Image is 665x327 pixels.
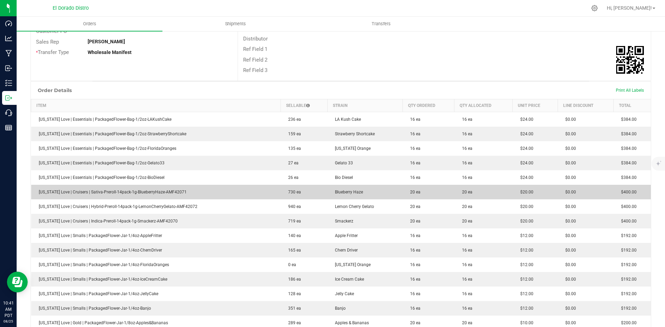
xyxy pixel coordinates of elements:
[407,161,420,165] span: 16 ea
[407,219,420,224] span: 20 ea
[285,291,301,296] span: 128 ea
[243,46,267,52] span: Ref Field 1
[35,306,151,311] span: [US_STATE] Love | Smalls | PackagedFlower-Jar-1/4oz-Banjo
[331,146,371,151] span: [US_STATE] Orange
[17,17,162,31] a: Orders
[562,131,576,136] span: $0.00
[517,161,533,165] span: $24.00
[562,262,576,267] span: $0.00
[618,204,637,209] span: $400.00
[459,131,472,136] span: 16 ea
[613,99,651,112] th: Total
[517,219,533,224] span: $20.00
[407,117,420,122] span: 16 ea
[285,306,301,311] span: 351 ea
[3,319,14,324] p: 08/25
[562,306,576,311] span: $0.00
[243,67,267,73] span: Ref Field 3
[407,131,420,136] span: 16 ea
[517,117,533,122] span: $24.00
[407,291,420,296] span: 16 ea
[562,277,576,282] span: $0.00
[459,146,472,151] span: 16 ea
[35,117,171,122] span: [US_STATE] Love | Essentials | PackagedFlower-Bag-1/2oz-LAKushCake
[590,5,599,11] div: Manage settings
[517,248,533,253] span: $12.00
[74,21,106,27] span: Orders
[618,320,637,325] span: $200.00
[407,262,420,267] span: 16 ea
[88,39,125,44] strong: [PERSON_NAME]
[618,190,637,194] span: $400.00
[331,306,346,311] span: Banjo
[38,88,72,93] h1: Order Details
[618,219,637,224] span: $400.00
[517,320,533,325] span: $10.00
[459,219,472,224] span: 20 ea
[35,219,178,224] span: [US_STATE] Love | Cruisers | Indica-Preroll-14pack-1g-Smackerz-AMF42070
[407,320,420,325] span: 20 ea
[618,291,637,296] span: $192.00
[618,175,637,180] span: $384.00
[616,46,644,74] img: Scan me!
[331,248,358,253] span: Chem Driver
[362,21,400,27] span: Transfers
[35,320,168,325] span: [US_STATE] Love | Gold | PackagedFlower-Jar-1/8oz-Apples&Bananas
[5,124,12,131] inline-svg: Reports
[285,277,301,282] span: 186 ea
[285,219,301,224] span: 719 ea
[331,262,371,267] span: [US_STATE] Orange
[285,262,296,267] span: 0 ea
[459,175,472,180] span: 16 ea
[35,161,165,165] span: [US_STATE] Love | Essentials | PackagedFlower-Bag-1/2oz-Gelato33
[331,320,369,325] span: Apples & Bananas
[407,306,420,311] span: 16 ea
[162,17,308,31] a: Shipments
[562,219,576,224] span: $0.00
[88,49,132,55] strong: Wholesale Manifest
[36,39,59,45] span: Sales Rep
[517,190,533,194] span: $20.00
[616,88,644,93] span: Print All Labels
[407,190,420,194] span: 20 ea
[5,94,12,101] inline-svg: Outbound
[35,277,167,282] span: [US_STATE] Love | Smalls | PackagedFlower-Jar-1/4oz-IceCreamCake
[517,262,533,267] span: $12.00
[562,233,576,238] span: $0.00
[618,262,637,267] span: $192.00
[517,291,533,296] span: $12.00
[285,204,301,209] span: 940 ea
[35,190,187,194] span: [US_STATE] Love | Cruisers | Sativa-Preroll-14pack-1g-BlueberryHaze-AMF42071
[5,80,12,87] inline-svg: Inventory
[517,306,533,311] span: $12.00
[562,146,576,151] span: $0.00
[7,272,28,292] iframe: Resource center
[562,248,576,253] span: $0.00
[331,204,374,209] span: Lemon Cherry Gelato
[285,175,299,180] span: 26 ea
[5,65,12,72] inline-svg: Inbound
[459,262,472,267] span: 16 ea
[281,99,327,112] th: Sellable
[36,49,69,55] span: Transfer Type
[618,248,637,253] span: $192.00
[407,233,420,238] span: 16 ea
[5,109,12,116] inline-svg: Call Center
[35,175,165,180] span: [US_STATE] Love | Essentials | PackagedFlower-Bag-1/2oz-BioDiesel
[285,320,301,325] span: 289 ea
[5,20,12,27] inline-svg: Dashboard
[459,233,472,238] span: 16 ea
[618,146,637,151] span: $384.00
[216,21,255,27] span: Shipments
[331,219,353,224] span: Smackerz
[459,277,472,282] span: 16 ea
[53,5,89,11] span: El Dorado Distro
[459,161,472,165] span: 16 ea
[562,175,576,180] span: $0.00
[31,99,281,112] th: Item
[331,291,354,296] span: Jelly Cake
[35,233,162,238] span: [US_STATE] Love | Smalls | PackagedFlower-Jar-1/4oz-AppleFritter
[562,320,576,325] span: $0.00
[517,277,533,282] span: $12.00
[459,320,472,325] span: 20 ea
